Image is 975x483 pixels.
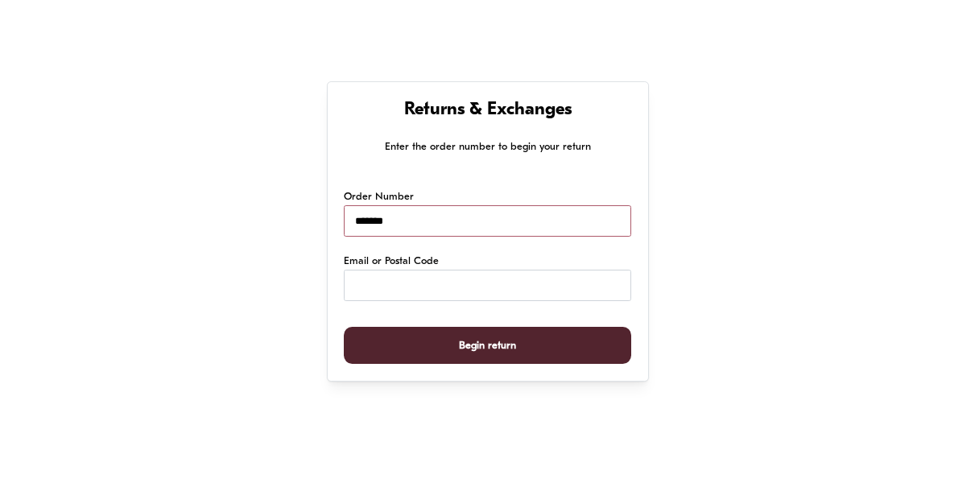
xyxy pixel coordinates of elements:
[344,99,630,122] h1: Returns & Exchanges
[344,138,630,155] p: Enter the order number to begin your return
[344,189,414,205] label: Order Number
[459,328,516,364] span: Begin return
[344,254,439,270] label: Email or Postal Code
[344,327,630,365] button: Begin return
